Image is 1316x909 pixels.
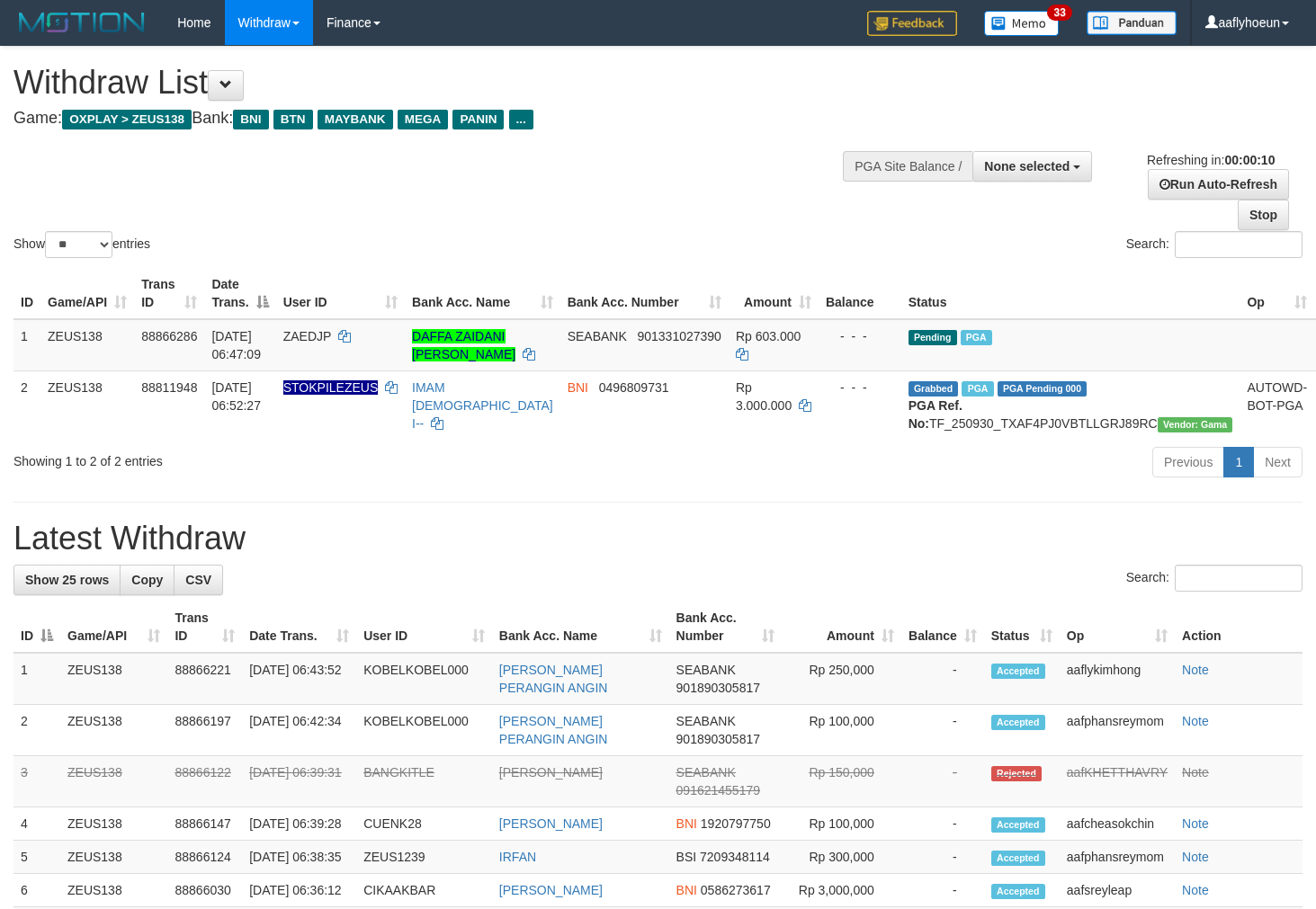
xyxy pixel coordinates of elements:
[45,231,112,258] select: Showentries
[13,370,40,440] td: 2
[509,110,533,129] span: ...
[676,732,760,746] span: Copy 901890305817 to clipboard
[499,883,603,897] a: [PERSON_NAME]
[901,874,984,907] td: -
[60,841,167,874] td: ZEUS138
[134,268,204,319] th: Trans ID: activate to sort column ascending
[167,653,242,705] td: 88866221
[13,565,121,595] a: Show 25 rows
[1182,663,1209,677] a: Note
[412,380,553,431] a: IMAM [DEMOGRAPHIC_DATA] I--
[901,756,984,807] td: -
[1240,268,1314,319] th: Op: activate to sort column ascending
[233,110,268,129] span: BNI
[1182,883,1209,897] a: Note
[991,766,1042,781] span: Rejected
[318,110,393,129] span: MAYBANK
[242,602,356,653] th: Date Trans.: activate to sort column ascending
[819,268,901,319] th: Balance
[13,445,535,470] div: Showing 1 to 2 of 2 entries
[13,231,150,258] label: Show entries
[1060,653,1175,705] td: aaflykimhong
[826,327,894,345] div: - - -
[120,565,175,595] a: Copy
[1175,231,1303,258] input: Search:
[13,602,60,653] th: ID: activate to sort column descending
[13,705,60,756] td: 2
[991,884,1045,899] span: Accepted
[599,380,669,395] span: Copy 0496809731 to clipboard
[492,602,669,653] th: Bank Acc. Name: activate to sort column ascending
[356,653,492,705] td: KOBELKOBEL000
[991,664,1045,679] span: Accepted
[141,380,197,395] span: 88811948
[1238,200,1289,230] a: Stop
[13,268,40,319] th: ID
[843,151,972,182] div: PGA Site Balance /
[25,573,109,587] span: Show 25 rows
[40,268,134,319] th: Game/API: activate to sort column ascending
[1175,565,1303,592] input: Search:
[736,329,801,343] span: Rp 603.000
[13,9,150,36] img: MOTION_logo.png
[1158,417,1233,432] span: Vendor URL: https://trx31.1velocity.biz
[909,381,959,397] span: Grabbed
[412,329,515,361] a: DAFFA ZAIDANI [PERSON_NAME]
[1182,816,1209,831] a: Note
[1060,841,1175,874] td: aafphansreymom
[1182,714,1209,728] a: Note
[13,841,60,874] td: 5
[242,705,356,756] td: [DATE] 06:42:34
[729,268,819,319] th: Amount: activate to sort column ascending
[972,151,1092,182] button: None selected
[901,370,1240,440] td: TF_250930_TXAF4PJ0VBTLLGRJ89RC
[701,816,771,831] span: Copy 1920797750 to clipboard
[398,110,449,129] span: MEGA
[211,329,261,361] span: [DATE] 06:47:09
[1224,153,1275,167] strong: 00:00:10
[782,653,901,705] td: Rp 250,000
[499,714,608,746] a: [PERSON_NAME] PERANGIN ANGIN
[356,705,492,756] td: KOBELKOBEL000
[60,874,167,907] td: ZEUS138
[782,874,901,907] td: Rp 3,000,000
[984,602,1060,653] th: Status: activate to sort column ascending
[62,110,192,129] span: OXPLAY > ZEUS138
[909,330,957,345] span: Pending
[13,521,1303,557] h1: Latest Withdraw
[283,380,379,395] span: Nama rekening ada tanda titik/strip, harap diedit
[1182,765,1209,780] a: Note
[867,11,957,36] img: Feedback.jpg
[991,817,1045,833] span: Accepted
[174,565,223,595] a: CSV
[405,268,560,319] th: Bank Acc. Name: activate to sort column ascending
[1047,4,1071,21] span: 33
[167,874,242,907] td: 88866030
[962,381,993,397] span: Marked by aafsreyleap
[167,841,242,874] td: 88866124
[60,756,167,807] td: ZEUS138
[676,681,760,695] span: Copy 901890305817 to clipboard
[901,807,984,841] td: -
[984,159,1070,174] span: None selected
[167,756,242,807] td: 88866122
[40,319,134,371] td: ZEUS138
[13,756,60,807] td: 3
[560,268,729,319] th: Bank Acc. Number: activate to sort column ascending
[1223,447,1254,477] a: 1
[901,653,984,705] td: -
[1240,370,1314,440] td: AUTOWD-BOT-PGA
[568,329,627,343] span: SEABANK
[1060,705,1175,756] td: aafphansreymom
[211,380,261,413] span: [DATE] 06:52:27
[60,705,167,756] td: ZEUS138
[60,653,167,705] td: ZEUS138
[356,807,492,841] td: CUENK28
[273,110,313,129] span: BTN
[452,110,504,129] span: PANIN
[782,807,901,841] td: Rp 100,000
[676,714,736,728] span: SEABANK
[167,807,242,841] td: 88866147
[1060,874,1175,907] td: aafsreyleap
[1060,756,1175,807] td: aafKHETTHAVRY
